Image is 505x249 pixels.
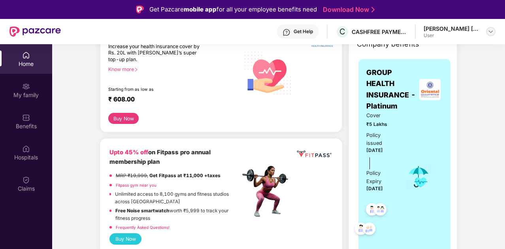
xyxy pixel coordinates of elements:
a: Fitpass gym near you [116,183,156,187]
a: Frequently Asked Questions! [116,225,170,230]
span: [DATE] [366,186,383,191]
img: svg+xml;base64,PHN2ZyB4bWxucz0iaHR0cDovL3d3dy53My5vcmcvMjAwMC9zdmciIHdpZHRoPSI0OC45NDMiIGhlaWdodD... [360,220,379,240]
img: svg+xml;base64,PHN2ZyBpZD0iQmVuZWZpdHMiIHhtbG5zPSJodHRwOi8vd3d3LnczLm9yZy8yMDAwL3N2ZyIgd2lkdGg9Ij... [22,114,30,122]
img: Logo [136,6,144,13]
strong: Free Noise smartwatch [115,208,170,213]
strong: mobile app [184,6,217,13]
img: icon [406,164,432,190]
b: on Fitpass pro annual membership plan [109,149,211,165]
img: svg+xml;base64,PHN2ZyB4bWxucz0iaHR0cDovL3d3dy53My5vcmcvMjAwMC9zdmciIHdpZHRoPSI0OC45NDMiIGhlaWdodD... [351,220,371,240]
img: svg+xml;base64,PHN2ZyBpZD0iQ2xhaW0iIHhtbG5zPSJodHRwOi8vd3d3LnczLm9yZy8yMDAwL3N2ZyIgd2lkdGg9IjIwIi... [22,176,30,184]
img: New Pazcare Logo [9,26,61,37]
span: right [134,67,138,72]
span: Cover [366,112,395,120]
div: User [424,32,479,39]
span: GROUP HEALTH INSURANCE - Platinum [366,67,417,112]
div: Policy Expiry [366,169,395,185]
div: Increase your health insurance cover by Rs. 20L with [PERSON_NAME]’s super top-up plan. [108,43,206,63]
span: [DATE] [366,148,383,153]
img: svg+xml;base64,PHN2ZyBpZD0iSGVscC0zMngzMiIgeG1sbnM9Imh0dHA6Ly93d3cudzMub3JnLzIwMDAvc3ZnIiB3aWR0aD... [283,28,290,36]
div: Get Pazcare for all your employee benefits need [149,5,317,14]
div: CASHFREE PAYMENTS INDIA PVT. LTD. [352,28,407,36]
strong: Get Fitpass at ₹11,000 +taxes [149,173,220,178]
img: svg+xml;base64,PHN2ZyB4bWxucz0iaHR0cDovL3d3dy53My5vcmcvMjAwMC9zdmciIHhtbG5zOnhsaW5rPSJodHRwOi8vd3... [240,44,296,101]
img: insurerLogo [419,79,441,100]
div: Starting from as low as [108,87,206,92]
img: svg+xml;base64,PHN2ZyBpZD0iRHJvcGRvd24tMzJ4MzIiIHhtbG5zPSJodHRwOi8vd3d3LnczLm9yZy8yMDAwL3N2ZyIgd2... [488,28,494,35]
img: svg+xml;base64,PHN2ZyB3aWR0aD0iMjAiIGhlaWdodD0iMjAiIHZpZXdCb3g9IjAgMCAyMCAyMCIgZmlsbD0ibm9uZSIgeG... [22,82,30,90]
img: fppp.png [296,148,333,159]
img: Stroke [371,6,375,14]
b: Upto 45% off [109,149,148,156]
img: svg+xml;base64,PHN2ZyBpZD0iSG9tZSIgeG1sbnM9Imh0dHA6Ly93d3cudzMub3JnLzIwMDAvc3ZnIiB3aWR0aD0iMjAiIG... [22,51,30,59]
del: MRP ₹19,999, [116,173,148,178]
img: fpp.png [240,164,295,219]
div: [PERSON_NAME] [PERSON_NAME] [424,25,479,32]
p: Unlimited access to 8,100 gyms and fitness studios across [GEOGRAPHIC_DATA] [115,191,240,205]
div: ₹ 608.00 [108,95,232,105]
div: Policy issued [366,131,395,147]
div: Get Help [294,28,313,35]
a: Download Now [323,6,372,14]
span: ₹5 Lakhs [366,121,395,128]
img: svg+xml;base64,PHN2ZyB4bWxucz0iaHR0cDovL3d3dy53My5vcmcvMjAwMC9zdmciIHdpZHRoPSI0OC45NDMiIGhlaWdodD... [362,201,382,220]
button: Buy Now [109,233,141,245]
img: svg+xml;base64,PHN2ZyB4bWxucz0iaHR0cDovL3d3dy53My5vcmcvMjAwMC9zdmciIHdpZHRoPSI0OC45MTUiIGhlaWdodD... [371,201,390,220]
button: Buy Now [108,113,139,124]
p: worth ₹5,999 to track your fitness progress [115,207,240,222]
img: svg+xml;base64,PHN2ZyBpZD0iSG9zcGl0YWxzIiB4bWxucz0iaHR0cDovL3d3dy53My5vcmcvMjAwMC9zdmciIHdpZHRoPS... [22,145,30,153]
span: C [339,27,345,36]
div: Know more [108,66,235,72]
